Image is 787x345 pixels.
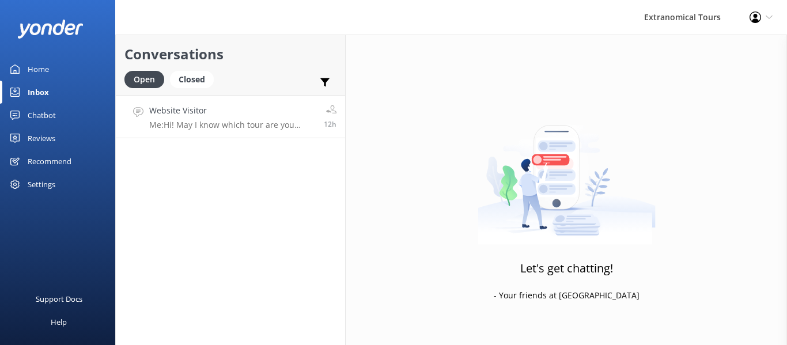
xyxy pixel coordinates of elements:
[124,43,336,65] h2: Conversations
[478,101,656,245] img: artwork of a man stealing a conversation from at giant smartphone
[28,58,49,81] div: Home
[124,73,170,85] a: Open
[149,120,315,130] p: Me: Hi! May I know which tour are you interested in?
[28,104,56,127] div: Chatbot
[51,310,67,333] div: Help
[36,287,82,310] div: Support Docs
[28,173,55,196] div: Settings
[170,73,220,85] a: Closed
[17,20,84,39] img: yonder-white-logo.png
[28,127,55,150] div: Reviews
[149,104,315,117] h4: Website Visitor
[170,71,214,88] div: Closed
[124,71,164,88] div: Open
[116,95,345,138] a: Website VisitorMe:Hi! May I know which tour are you interested in?12h
[28,150,71,173] div: Recommend
[324,119,336,129] span: Sep 25 2025 05:59am (UTC -07:00) America/Tijuana
[494,289,640,302] p: - Your friends at [GEOGRAPHIC_DATA]
[520,259,613,278] h3: Let's get chatting!
[28,81,49,104] div: Inbox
